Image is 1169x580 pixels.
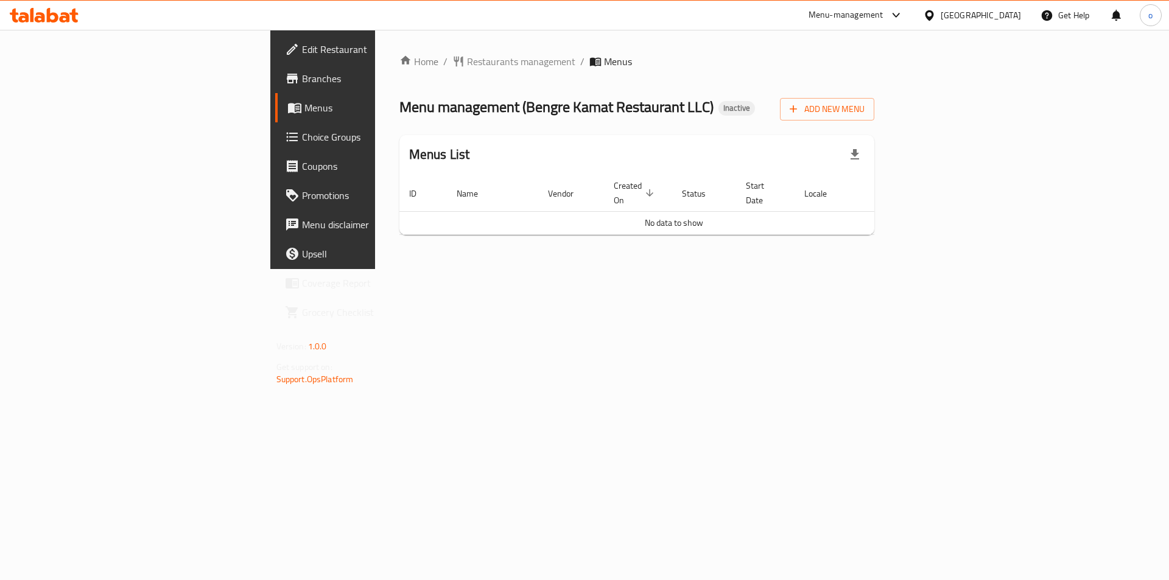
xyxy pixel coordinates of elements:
[302,217,456,232] span: Menu disclaimer
[452,54,575,69] a: Restaurants management
[1148,9,1153,22] span: o
[614,178,658,208] span: Created On
[682,186,721,201] span: Status
[780,98,874,121] button: Add New Menu
[467,54,575,69] span: Restaurants management
[409,186,432,201] span: ID
[302,276,456,290] span: Coverage Report
[302,188,456,203] span: Promotions
[276,371,354,387] a: Support.OpsPlatform
[604,54,632,69] span: Menus
[941,9,1021,22] div: [GEOGRAPHIC_DATA]
[302,246,456,261] span: Upsell
[275,152,466,181] a: Coupons
[302,305,456,320] span: Grocery Checklist
[809,8,883,23] div: Menu-management
[718,103,755,113] span: Inactive
[302,71,456,86] span: Branches
[790,102,865,117] span: Add New Menu
[580,54,584,69] li: /
[840,140,869,169] div: Export file
[276,359,332,375] span: Get support on:
[457,186,494,201] span: Name
[304,100,456,115] span: Menus
[302,42,456,57] span: Edit Restaurant
[275,35,466,64] a: Edit Restaurant
[275,93,466,122] a: Menus
[645,215,703,231] span: No data to show
[275,181,466,210] a: Promotions
[548,186,589,201] span: Vendor
[718,101,755,116] div: Inactive
[308,338,327,354] span: 1.0.0
[804,186,843,201] span: Locale
[399,93,714,121] span: Menu management ( Bengre Kamat Restaurant LLC )
[409,145,470,164] h2: Menus List
[275,239,466,268] a: Upsell
[302,159,456,173] span: Coupons
[275,64,466,93] a: Branches
[399,54,875,69] nav: breadcrumb
[302,130,456,144] span: Choice Groups
[276,338,306,354] span: Version:
[275,298,466,327] a: Grocery Checklist
[399,175,949,235] table: enhanced table
[857,175,949,212] th: Actions
[275,122,466,152] a: Choice Groups
[275,210,466,239] a: Menu disclaimer
[275,268,466,298] a: Coverage Report
[746,178,780,208] span: Start Date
